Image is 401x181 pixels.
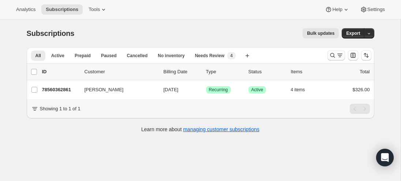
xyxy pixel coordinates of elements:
[127,53,148,59] span: Cancelled
[41,4,83,15] button: Subscriptions
[42,68,79,75] p: ID
[291,85,313,95] button: 4 items
[367,7,385,12] span: Settings
[303,28,339,38] button: Bulk updates
[27,29,75,37] span: Subscriptions
[348,50,358,60] button: Customize table column order and visibility
[360,68,370,75] p: Total
[327,50,345,60] button: Search and filter results
[141,126,259,133] p: Learn more about
[16,7,35,12] span: Analytics
[353,87,370,92] span: $326.00
[35,53,41,59] span: All
[248,68,285,75] p: Status
[230,53,233,59] span: 4
[46,7,78,12] span: Subscriptions
[158,53,184,59] span: No inventory
[342,28,364,38] button: Export
[291,68,327,75] div: Items
[42,85,370,95] div: 78560362861[PERSON_NAME][DATE]SuccessRecurringSuccessActive4 items$326.00
[84,4,112,15] button: Tools
[376,149,394,166] div: Open Intercom Messenger
[307,30,334,36] span: Bulk updates
[164,87,179,92] span: [DATE]
[12,4,40,15] button: Analytics
[85,68,158,75] p: Customer
[291,87,305,93] span: 4 items
[356,4,389,15] button: Settings
[80,84,153,96] button: [PERSON_NAME]
[209,87,228,93] span: Recurring
[42,86,79,93] p: 78560362861
[350,104,370,114] nav: Pagination
[183,126,259,132] a: managing customer subscriptions
[195,53,225,59] span: Needs Review
[164,68,200,75] p: Billing Date
[346,30,360,36] span: Export
[251,87,263,93] span: Active
[332,7,342,12] span: Help
[101,53,117,59] span: Paused
[321,4,354,15] button: Help
[89,7,100,12] span: Tools
[75,53,91,59] span: Prepaid
[40,105,80,112] p: Showing 1 to 1 of 1
[85,86,124,93] span: [PERSON_NAME]
[206,68,243,75] div: Type
[51,53,64,59] span: Active
[241,51,253,61] button: Create new view
[361,50,371,60] button: Sort the results
[42,68,370,75] div: IDCustomerBilling DateTypeStatusItemsTotal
